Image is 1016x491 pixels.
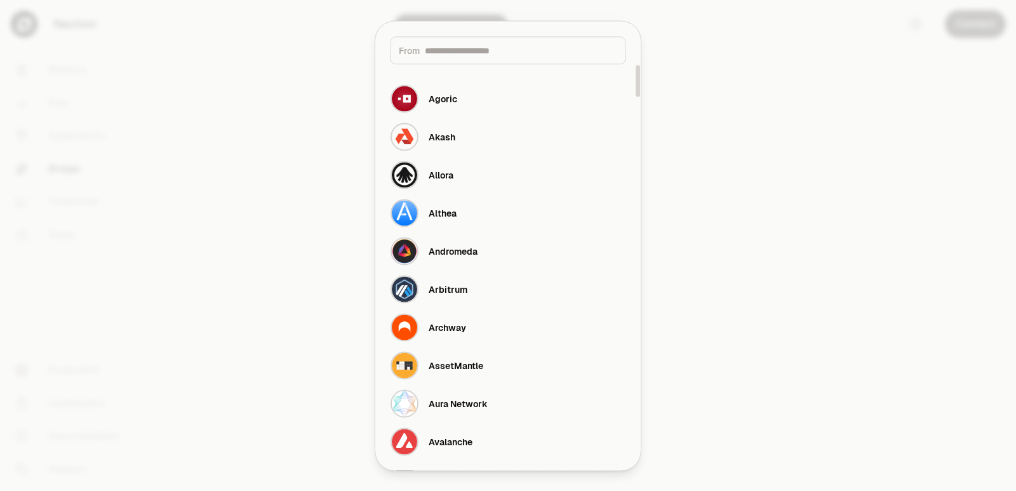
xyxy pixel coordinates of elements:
[392,276,417,302] img: Arbitrum Logo
[383,422,633,461] button: Avalanche LogoAvalanche
[399,44,420,57] span: From
[392,391,417,416] img: Aura Network Logo
[383,232,633,270] button: Andromeda LogoAndromeda
[429,206,457,219] div: Althea
[392,86,417,111] img: Agoric Logo
[429,321,466,333] div: Archway
[392,429,417,454] img: Avalanche Logo
[429,359,483,372] div: AssetMantle
[383,79,633,118] button: Agoric LogoAgoric
[429,435,472,448] div: Avalanche
[429,92,457,105] div: Agoric
[392,238,417,264] img: Andromeda Logo
[429,283,467,295] div: Arbitrum
[383,194,633,232] button: Althea LogoAlthea
[392,353,417,378] img: AssetMantle Logo
[392,200,417,225] img: Althea Logo
[429,245,478,257] div: Andromeda
[392,162,417,187] img: Allora Logo
[383,156,633,194] button: Allora LogoAllora
[383,118,633,156] button: Akash LogoAkash
[383,384,633,422] button: Aura Network LogoAura Network
[383,346,633,384] button: AssetMantle LogoAssetMantle
[429,397,488,410] div: Aura Network
[383,270,633,308] button: Arbitrum LogoArbitrum
[429,168,453,181] div: Allora
[383,308,633,346] button: Archway LogoArchway
[429,130,455,143] div: Akash
[392,314,417,340] img: Archway Logo
[392,124,417,149] img: Akash Logo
